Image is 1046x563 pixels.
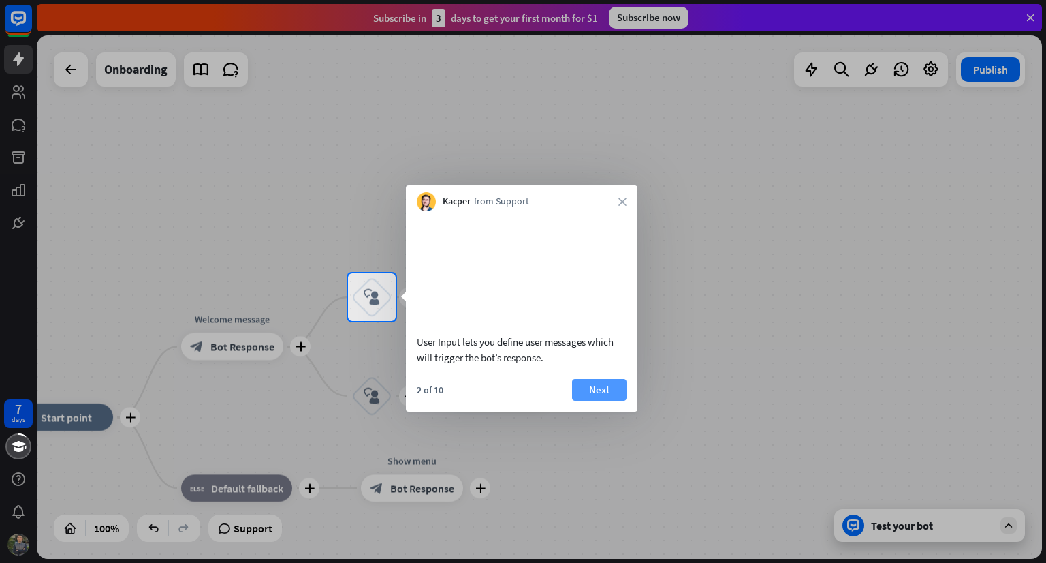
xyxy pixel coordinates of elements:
div: User Input lets you define user messages which will trigger the bot’s response. [417,334,627,365]
div: 2 of 10 [417,384,443,396]
button: Next [572,379,627,401]
button: Open LiveChat chat widget [11,5,52,46]
i: block_user_input [364,289,380,305]
i: close [618,198,627,206]
span: from Support [474,195,529,209]
span: Kacper [443,195,471,209]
